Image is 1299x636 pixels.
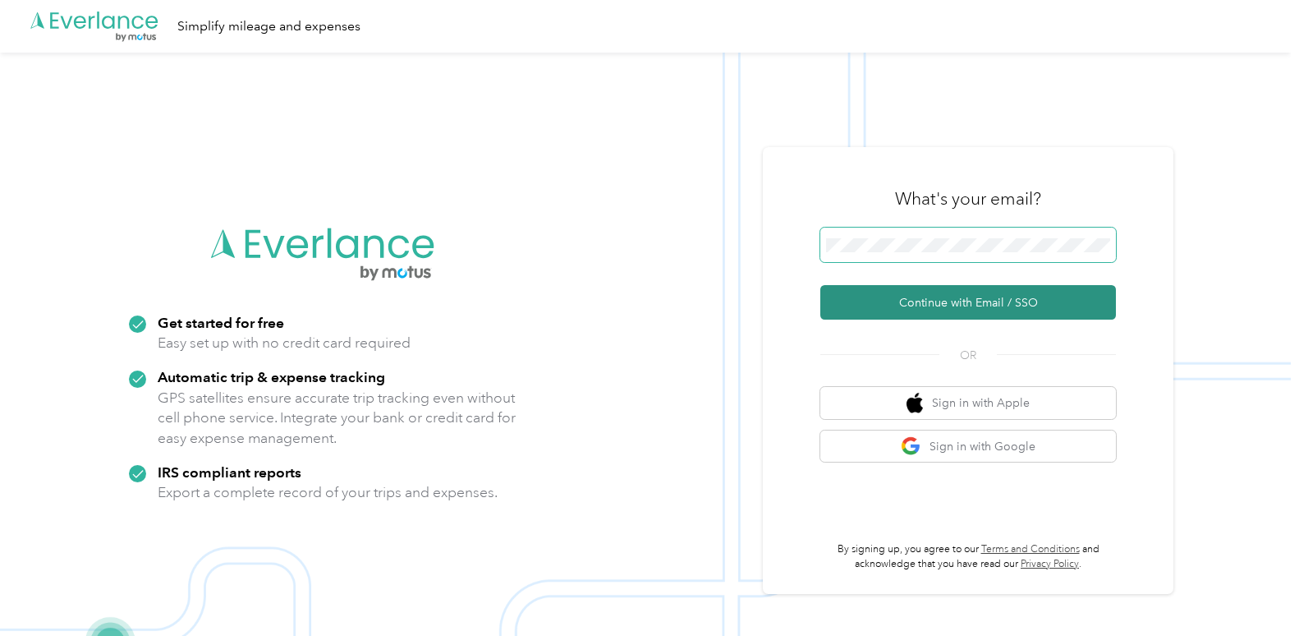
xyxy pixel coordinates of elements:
[939,347,997,364] span: OR
[1021,558,1079,570] a: Privacy Policy
[820,431,1116,463] button: google logoSign in with Google
[177,16,360,37] div: Simplify mileage and expenses
[901,436,921,457] img: google logo
[981,543,1080,555] a: Terms and Conditions
[820,387,1116,419] button: apple logoSign in with Apple
[158,388,516,449] p: GPS satellites ensure accurate trip tracking even without cell phone service. Integrate your bank...
[895,187,1041,210] h3: What's your email?
[820,285,1116,320] button: Continue with Email / SSO
[907,393,923,413] img: apple logo
[158,368,385,385] strong: Automatic trip & expense tracking
[820,542,1116,571] p: By signing up, you agree to our and acknowledge that you have read our .
[158,482,498,503] p: Export a complete record of your trips and expenses.
[158,463,301,481] strong: IRS compliant reports
[158,333,411,353] p: Easy set up with no credit card required
[158,314,284,331] strong: Get started for free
